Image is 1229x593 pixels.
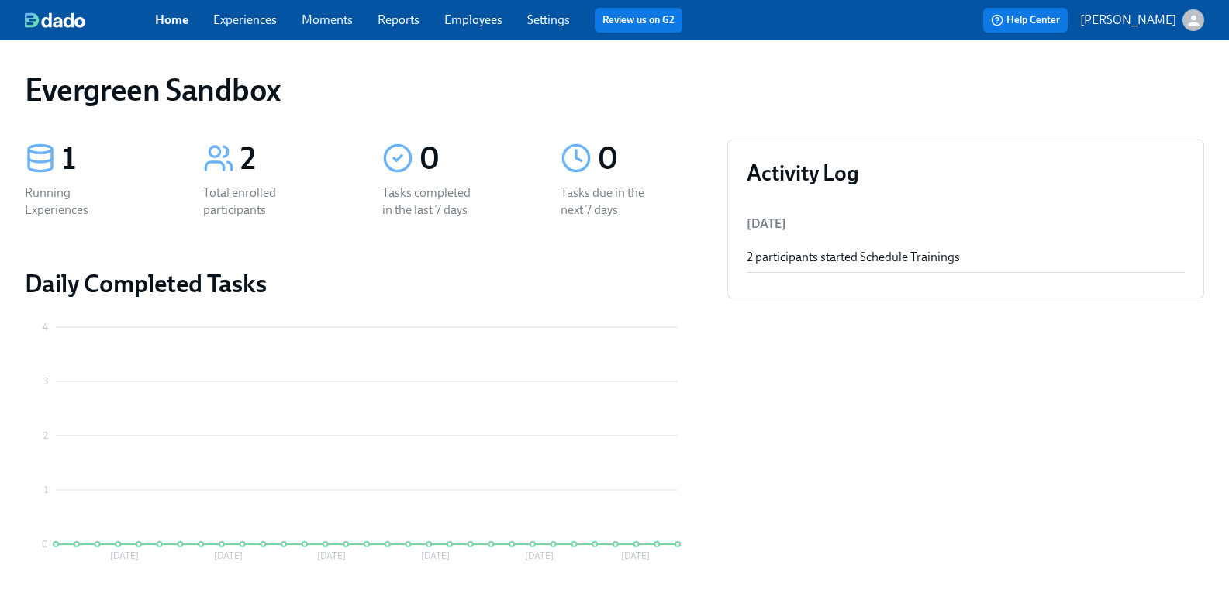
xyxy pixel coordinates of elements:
[621,550,650,561] tspan: [DATE]
[43,322,48,333] tspan: 4
[42,539,48,550] tspan: 0
[25,12,155,28] a: dado
[747,159,1185,187] h3: Activity Log
[421,550,450,561] tspan: [DATE]
[561,184,660,219] div: Tasks due in the next 7 days
[1080,12,1176,29] p: [PERSON_NAME]
[203,184,302,219] div: Total enrolled participants
[991,12,1060,28] span: Help Center
[598,140,702,178] div: 0
[43,430,48,441] tspan: 2
[378,12,419,27] a: Reports
[43,376,48,387] tspan: 3
[302,12,353,27] a: Moments
[213,12,277,27] a: Experiences
[240,140,344,178] div: 2
[44,484,48,495] tspan: 1
[983,8,1068,33] button: Help Center
[25,184,124,219] div: Running Experiences
[525,550,554,561] tspan: [DATE]
[62,140,166,178] div: 1
[25,71,281,109] h1: Evergreen Sandbox
[444,12,502,27] a: Employees
[382,184,482,219] div: Tasks completed in the last 7 days
[1080,9,1204,31] button: [PERSON_NAME]
[25,12,85,28] img: dado
[25,268,703,299] h2: Daily Completed Tasks
[747,205,1185,243] li: [DATE]
[419,140,523,178] div: 0
[317,550,346,561] tspan: [DATE]
[595,8,682,33] button: Review us on G2
[747,249,1185,266] div: 2 participants started Schedule Trainings
[527,12,570,27] a: Settings
[110,550,139,561] tspan: [DATE]
[602,12,675,28] a: Review us on G2
[214,550,243,561] tspan: [DATE]
[155,12,188,27] a: Home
